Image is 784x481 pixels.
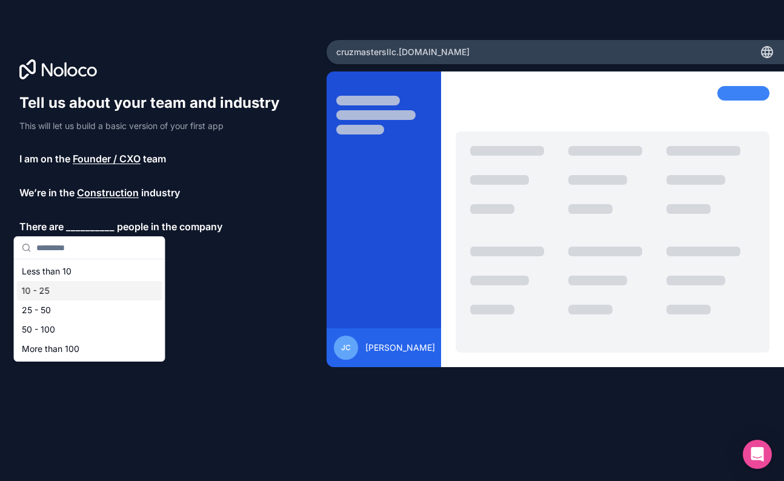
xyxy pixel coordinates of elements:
[336,46,470,58] span: cruzmastersllc .[DOMAIN_NAME]
[19,93,291,113] h1: Tell us about your team and industry
[17,320,162,339] div: 50 - 100
[19,185,75,200] span: We’re in the
[19,151,70,166] span: I am on the
[365,342,435,354] span: [PERSON_NAME]
[141,185,180,200] span: industry
[15,259,165,361] div: Suggestions
[17,262,162,281] div: Less than 10
[19,219,64,234] span: There are
[341,343,351,353] span: JC
[17,281,162,300] div: 10 - 25
[77,185,139,200] span: Construction
[73,151,141,166] span: Founder / CXO
[117,219,222,234] span: people in the company
[17,300,162,320] div: 25 - 50
[19,120,291,132] p: This will let us build a basic version of your first app
[743,440,772,469] div: Open Intercom Messenger
[143,151,166,166] span: team
[66,219,115,234] span: __________
[17,339,162,359] div: More than 100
